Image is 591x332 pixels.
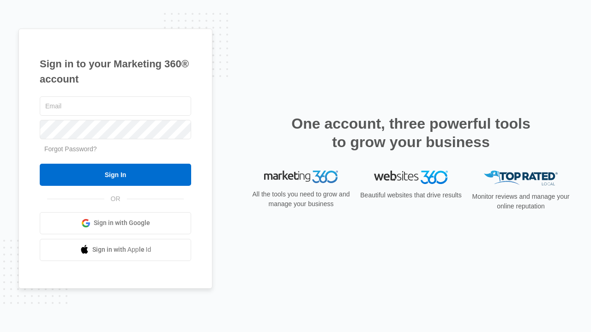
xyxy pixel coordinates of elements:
[40,56,191,87] h1: Sign in to your Marketing 360® account
[104,194,127,204] span: OR
[469,192,573,211] p: Monitor reviews and manage your online reputation
[44,145,97,153] a: Forgot Password?
[484,171,558,186] img: Top Rated Local
[249,190,353,209] p: All the tools you need to grow and manage your business
[40,96,191,116] input: Email
[289,114,533,151] h2: One account, three powerful tools to grow your business
[374,171,448,184] img: Websites 360
[40,212,191,234] a: Sign in with Google
[264,171,338,184] img: Marketing 360
[94,218,150,228] span: Sign in with Google
[40,239,191,261] a: Sign in with Apple Id
[40,164,191,186] input: Sign In
[359,190,463,200] p: Beautiful websites that drive results
[92,245,151,255] span: Sign in with Apple Id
